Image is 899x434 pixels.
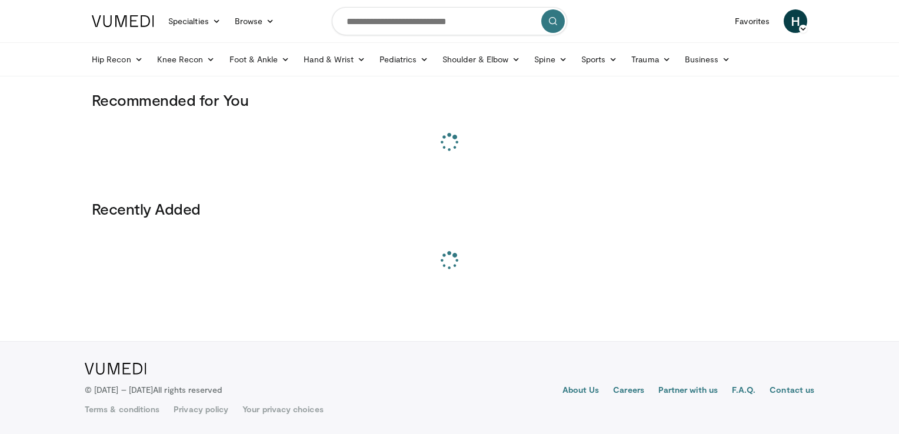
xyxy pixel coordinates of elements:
[562,384,600,398] a: About Us
[174,403,228,415] a: Privacy policy
[372,48,435,71] a: Pediatrics
[784,9,807,33] a: H
[242,403,323,415] a: Your privacy choices
[297,48,372,71] a: Hand & Wrist
[624,48,678,71] a: Trauma
[161,9,228,33] a: Specialties
[770,384,814,398] a: Contact us
[678,48,738,71] a: Business
[728,9,777,33] a: Favorites
[85,363,146,375] img: VuMedi Logo
[574,48,625,71] a: Sports
[527,48,574,71] a: Spine
[222,48,297,71] a: Foot & Ankle
[85,384,222,396] p: © [DATE] – [DATE]
[85,403,159,415] a: Terms & conditions
[92,91,807,109] h3: Recommended for You
[732,384,755,398] a: F.A.Q.
[613,384,644,398] a: Careers
[435,48,527,71] a: Shoulder & Elbow
[92,199,807,218] h3: Recently Added
[150,48,222,71] a: Knee Recon
[658,384,718,398] a: Partner with us
[153,385,222,395] span: All rights reserved
[85,48,150,71] a: Hip Recon
[228,9,282,33] a: Browse
[332,7,567,35] input: Search topics, interventions
[92,15,154,27] img: VuMedi Logo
